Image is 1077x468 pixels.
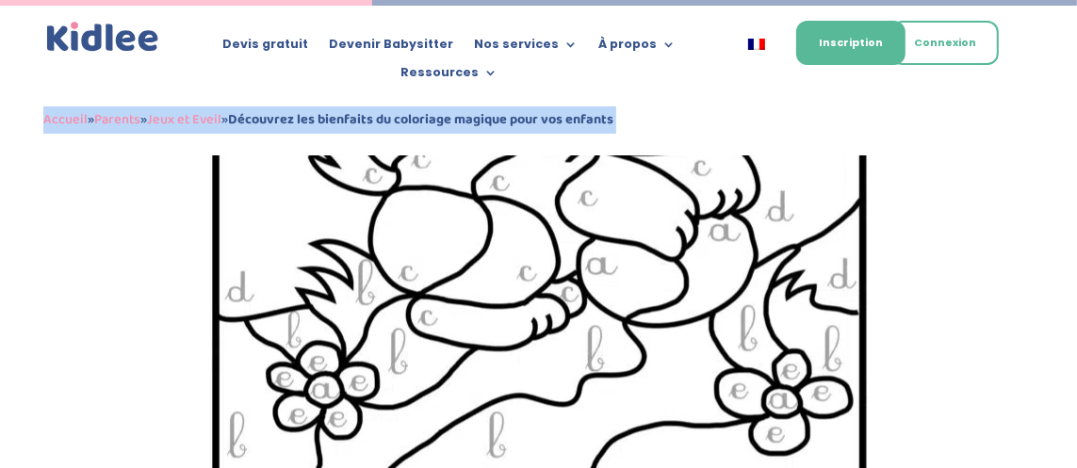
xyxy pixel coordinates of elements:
a: Ressources [400,66,498,87]
a: Devenir Babysitter [329,38,453,58]
a: Devis gratuit [222,38,308,58]
a: Nos services [474,38,578,58]
a: Jeux et Eveil [147,108,221,131]
a: Accueil [43,108,88,131]
a: Connexion [891,21,999,65]
span: » » » [43,108,613,131]
a: Parents [94,108,140,131]
a: À propos [598,38,676,58]
a: Kidlee Logo [43,19,162,56]
strong: Découvrez les bienfaits du coloriage magique pour vos enfants [228,108,613,131]
a: Inscription [796,21,906,65]
img: logo_kidlee_bleu [43,19,162,56]
img: Français [748,39,765,50]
